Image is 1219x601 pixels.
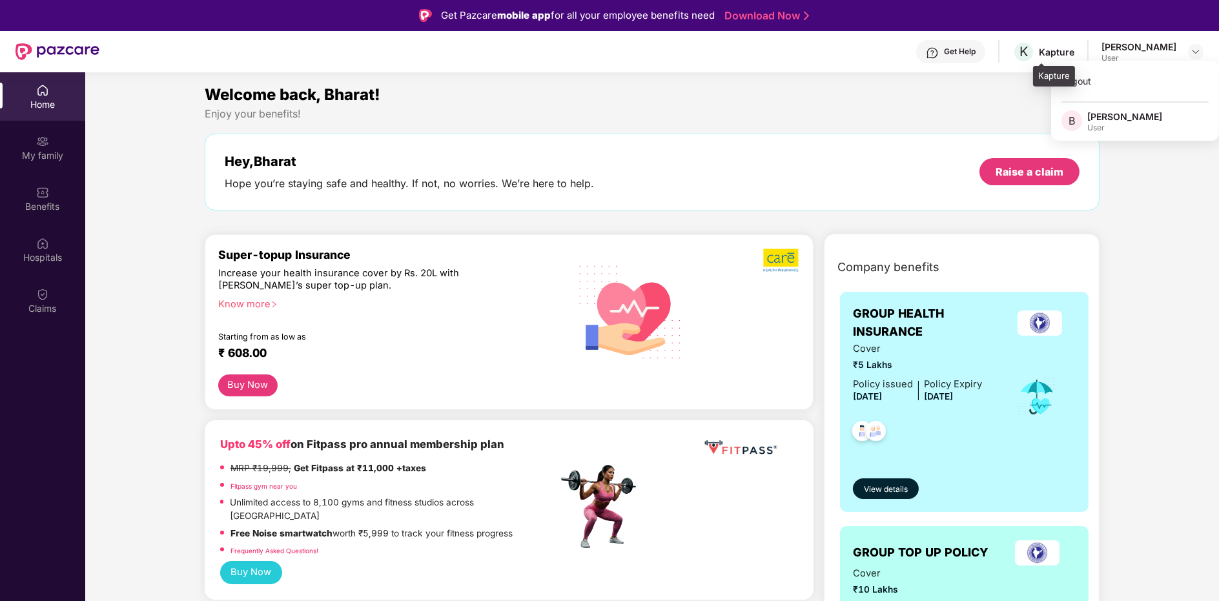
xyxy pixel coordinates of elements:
div: ₹ 608.00 [218,346,545,362]
p: worth ₹5,999 to track your fitness progress [230,527,513,540]
div: Enjoy your benefits! [205,107,1100,121]
img: svg+xml;base64,PHN2ZyBpZD0iSGVscC0zMngzMiIgeG1sbnM9Imh0dHA6Ly93d3cudzMub3JnLzIwMDAvc3ZnIiB3aWR0aD... [926,46,939,59]
div: Get Pazcare for all your employee benefits need [441,8,715,23]
strong: Free Noise smartwatch [230,528,333,538]
div: Logout [1051,68,1219,94]
span: Company benefits [837,258,939,276]
a: Frequently Asked Questions! [230,547,318,555]
span: GROUP TOP UP POLICY [853,544,989,562]
div: [PERSON_NAME] [1101,41,1176,53]
button: Buy Now [218,374,278,396]
div: Starting from as low as [218,332,503,341]
div: Hope you’re staying safe and healthy. If not, no worries. We’re here to help. [225,177,594,190]
img: svg+xml;base64,PHN2ZyBpZD0iQmVuZWZpdHMiIHhtbG5zPSJodHRwOi8vd3d3LnczLm9yZy8yMDAwL3N2ZyIgd2lkdGg9Ij... [36,186,49,199]
img: icon [1016,376,1058,418]
div: Increase your health insurance cover by Rs. 20L with [PERSON_NAME]’s super top-up plan. [218,267,502,292]
span: Cover [853,566,982,581]
del: MRP ₹19,999, [230,463,291,473]
p: Unlimited access to 8,100 gyms and fitness studios across [GEOGRAPHIC_DATA] [230,496,557,524]
div: Kapture [1039,46,1074,58]
button: Buy Now [220,561,282,584]
img: svg+xml;base64,PHN2ZyBpZD0iSG9zcGl0YWxzIiB4bWxucz0iaHR0cDovL3d3dy53My5vcmcvMjAwMC9zdmciIHdpZHRoPS... [36,237,49,250]
img: b5dec4f62d2307b9de63beb79f102df3.png [763,248,800,272]
div: Raise a claim [996,165,1063,179]
a: Fitpass gym near you [230,482,297,490]
span: Welcome back, Bharat! [205,85,380,104]
img: svg+xml;base64,PHN2ZyB3aWR0aD0iMjAiIGhlaWdodD0iMjAiIHZpZXdCb3g9IjAgMCAyMCAyMCIgZmlsbD0ibm9uZSIgeG... [36,135,49,148]
button: View details [853,478,918,499]
span: Cover [853,341,982,356]
strong: Get Fitpass at ₹11,000 +taxes [294,463,426,473]
span: [DATE] [924,391,953,402]
div: Hey, Bharat [225,154,594,169]
img: insurerLogo [1018,311,1062,336]
img: svg+xml;base64,PHN2ZyB4bWxucz0iaHR0cDovL3d3dy53My5vcmcvMjAwMC9zdmciIHdpZHRoPSI0OC45NDMiIGhlaWdodD... [860,417,892,449]
span: K [1019,44,1028,59]
img: insurerLogo [1015,540,1060,565]
div: User [1087,123,1162,133]
span: right [271,301,278,308]
div: Policy issued [853,377,913,392]
img: Logo [419,9,432,22]
span: ₹5 Lakhs [853,358,982,372]
img: svg+xml;base64,PHN2ZyBpZD0iSG9tZSIgeG1sbnM9Imh0dHA6Ly93d3cudzMub3JnLzIwMDAvc3ZnIiB3aWR0aD0iMjAiIG... [36,84,49,97]
div: User [1101,53,1176,63]
span: View details [864,484,908,496]
b: on Fitpass pro annual membership plan [220,438,504,451]
img: svg+xml;base64,PHN2ZyB4bWxucz0iaHR0cDovL3d3dy53My5vcmcvMjAwMC9zdmciIHhtbG5zOnhsaW5rPSJodHRwOi8vd3... [569,249,692,374]
span: B [1069,113,1075,128]
img: svg+xml;base64,PHN2ZyBpZD0iQ2xhaW0iIHhtbG5zPSJodHRwOi8vd3d3LnczLm9yZy8yMDAwL3N2ZyIgd2lkdGg9IjIwIi... [36,288,49,301]
img: svg+xml;base64,PHN2ZyB4bWxucz0iaHR0cDovL3d3dy53My5vcmcvMjAwMC9zdmciIHdpZHRoPSI0OC45NDMiIGhlaWdodD... [846,417,878,449]
img: New Pazcare Logo [15,43,99,60]
div: Know more [218,298,550,307]
div: Get Help [944,46,976,57]
img: svg+xml;base64,PHN2ZyBpZD0iRHJvcGRvd24tMzJ4MzIiIHhtbG5zPSJodHRwOi8vd3d3LnczLm9yZy8yMDAwL3N2ZyIgd2... [1191,46,1201,57]
div: Policy Expiry [924,377,982,392]
img: fppp.png [702,436,779,460]
a: Download Now [724,9,805,23]
div: Kapture [1033,66,1075,87]
span: ₹10 Lakhs [853,583,982,596]
span: [DATE] [853,391,882,402]
span: GROUP HEALTH INSURANCE [853,305,1004,341]
img: fpp.png [557,462,648,552]
b: Upto 45% off [220,438,291,451]
strong: mobile app [497,9,551,21]
div: [PERSON_NAME] [1087,110,1162,123]
div: Super-topup Insurance [218,248,558,261]
img: Stroke [804,9,809,23]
